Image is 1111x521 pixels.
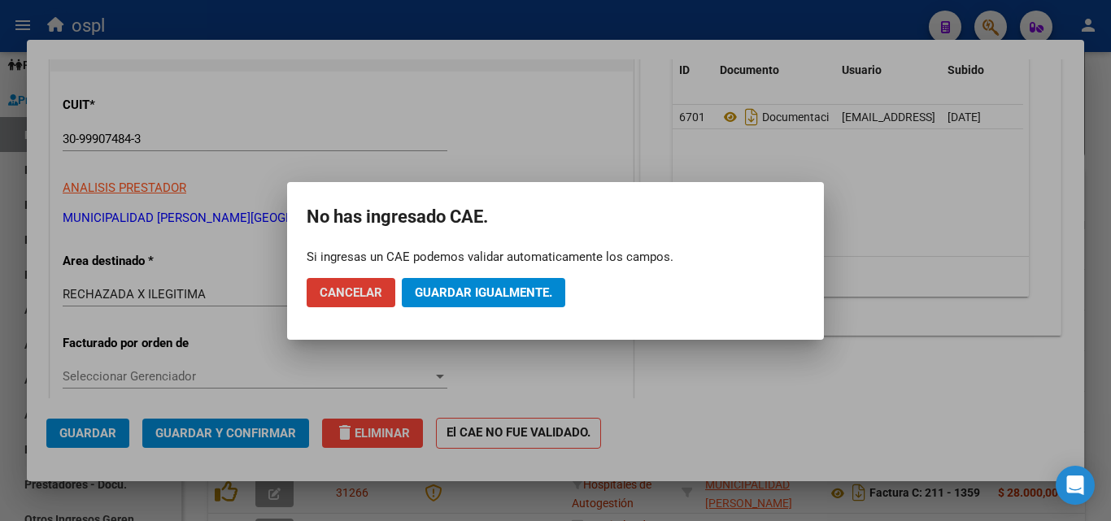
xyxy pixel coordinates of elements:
h2: No has ingresado CAE. [307,202,804,232]
button: Guardar igualmente. [402,278,565,307]
button: Cancelar [307,278,395,307]
span: Cancelar [320,285,382,300]
div: Si ingresas un CAE podemos validar automaticamente los campos. [307,249,804,265]
div: Open Intercom Messenger [1056,466,1095,505]
span: Guardar igualmente. [415,285,552,300]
